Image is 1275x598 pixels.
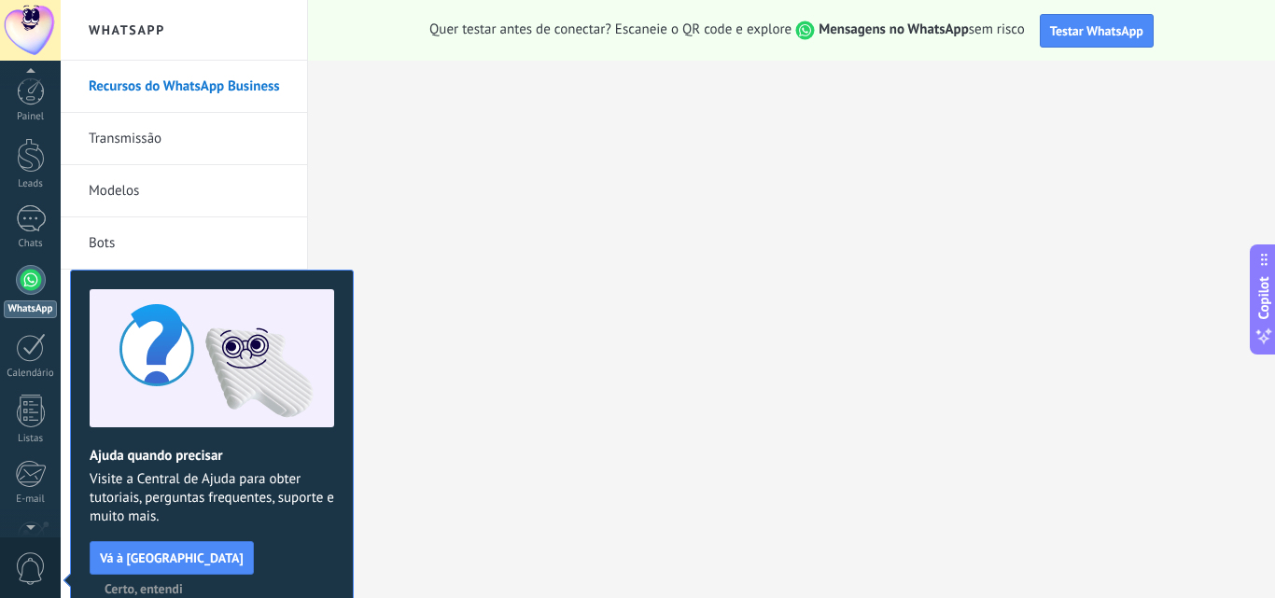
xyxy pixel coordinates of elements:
a: Transmissão [89,113,288,165]
li: Transmissão [61,113,307,165]
div: WhatsApp [4,300,57,318]
li: Bots [61,217,307,270]
li: Recursos do WhatsApp Business [61,61,307,113]
strong: Mensagens no WhatsApp [819,21,969,38]
div: Painel [4,111,58,123]
span: Vá à [GEOGRAPHIC_DATA] [100,551,244,564]
span: Testar WhatsApp [1050,22,1143,39]
span: Quer testar antes de conectar? Escaneie o QR code e explore sem risco [429,21,1025,40]
a: Modelos [89,165,288,217]
span: Certo, entendi [105,582,183,595]
h2: Ajuda quando precisar [90,447,334,465]
div: Chats [4,238,58,250]
div: E-mail [4,494,58,506]
span: Visite a Central de Ajuda para obter tutoriais, perguntas frequentes, suporte e muito mais. [90,470,334,526]
span: Copilot [1254,276,1273,319]
li: Modelos [61,165,307,217]
a: Bots [89,217,288,270]
button: Vá à [GEOGRAPHIC_DATA] [90,541,254,575]
a: Recursos do WhatsApp Business [89,61,288,113]
div: Listas [4,433,58,445]
button: Testar WhatsApp [1040,14,1154,48]
div: Leads [4,178,58,190]
div: Calendário [4,368,58,380]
